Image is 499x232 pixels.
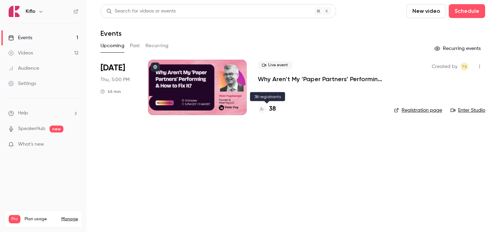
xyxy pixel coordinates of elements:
[18,125,45,132] a: SpeakerHub
[431,43,485,54] button: Recurring events
[258,75,383,83] a: Why Aren’t My ‘Paper Partners’ Performing & How to Fix It?
[100,60,137,115] div: Oct 9 Thu, 5:00 PM (Europe/Rome)
[460,62,469,71] span: Tomica Stojanovikj
[450,107,485,114] a: Enter Studio
[9,6,20,17] img: Kiflo
[100,76,130,83] span: Thu, 5:00 PM
[432,62,457,71] span: Created by
[462,62,467,71] span: TS
[8,80,36,87] div: Settings
[8,110,78,117] li: help-dropdown-opener
[8,50,33,57] div: Videos
[8,65,39,72] div: Audience
[394,107,442,114] a: Registration page
[100,40,124,51] button: Upcoming
[70,141,78,148] iframe: Noticeable Trigger
[106,8,176,15] div: Search for videos or events
[50,126,63,132] span: new
[100,62,125,74] span: [DATE]
[406,4,446,18] button: New video
[100,89,121,94] div: 45 min
[258,61,292,69] span: Live event
[9,215,20,223] span: Pro
[100,29,122,37] h1: Events
[18,110,28,117] span: Help
[8,34,32,41] div: Events
[18,141,44,148] span: What's new
[61,216,78,222] a: Manage
[146,40,169,51] button: Recurring
[26,8,35,15] h6: Kiflo
[25,216,57,222] span: Plan usage
[269,104,276,114] h4: 38
[130,40,140,51] button: Past
[449,4,485,18] button: Schedule
[258,104,276,114] a: 38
